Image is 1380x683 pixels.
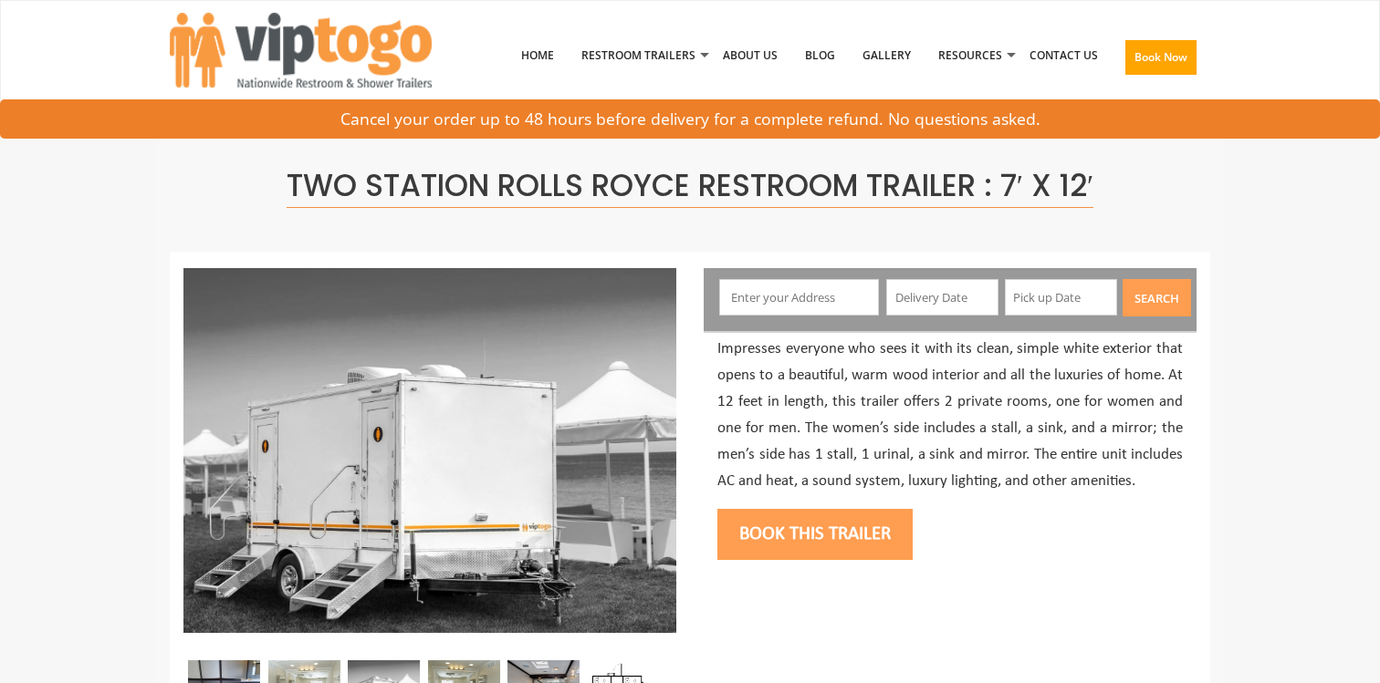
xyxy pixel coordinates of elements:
[709,8,791,103] a: About Us
[717,509,913,560] button: Book this trailer
[1123,279,1191,316] button: Search
[791,8,849,103] a: Blog
[287,164,1093,208] span: Two Station Rolls Royce Restroom Trailer : 7′ x 12′
[183,268,676,633] img: Side view of two station restroom trailer with separate doors for males and females
[849,8,925,103] a: Gallery
[507,8,568,103] a: Home
[568,8,709,103] a: Restroom Trailers
[1005,279,1117,316] input: Pick up Date
[719,279,880,316] input: Enter your Address
[925,8,1016,103] a: Resources
[886,279,998,316] input: Delivery Date
[717,336,1183,494] p: Impresses everyone who sees it with its clean, simple white exterior that opens to a beautiful, w...
[1125,40,1197,75] button: Book Now
[1112,8,1210,114] a: Book Now
[1016,8,1112,103] a: Contact Us
[170,13,432,88] img: VIPTOGO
